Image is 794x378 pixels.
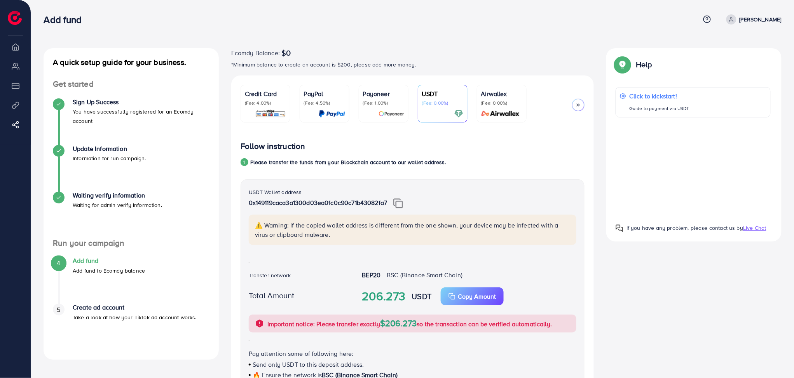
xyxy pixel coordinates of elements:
iframe: Chat [761,343,788,372]
span: 4 [57,259,60,268]
h4: Update Information [73,145,146,152]
p: *Minimum balance to create an account is $200, please add more money. [231,60,594,69]
p: Important notice: Please transfer exactly so the transaction can be verified automatically. [267,318,552,329]
span: Live Chat [743,224,766,232]
span: $206.273 [380,317,417,329]
p: Payoneer [363,89,404,98]
p: Click to kickstart! [629,91,689,101]
img: card [255,109,286,118]
p: Credit Card [245,89,286,98]
span: 5 [57,305,60,314]
p: Waiting for admin verify information. [73,200,162,210]
img: Popup guide [616,58,630,72]
span: $0 [281,48,291,58]
li: Waiting verify information [44,192,219,238]
li: Create ad account [44,304,219,350]
p: Pay attention some of following here: [249,349,577,358]
img: card [319,109,345,118]
img: logo [8,11,22,25]
img: Popup guide [616,224,623,232]
p: Information for run campaign. [73,154,146,163]
p: You have successfully registered for an Ecomdy account [73,107,209,126]
p: Airwallex [481,89,522,98]
p: Copy Amount [458,292,496,301]
p: (Fee: 0.00%) [481,100,522,106]
label: Transfer network [249,271,291,279]
button: Copy Amount [441,287,504,305]
h4: Waiting verify information [73,192,162,199]
h4: A quick setup guide for your business. [44,58,219,67]
p: Add fund to Ecomdy balance [73,266,145,275]
p: (Fee: 4.00%) [245,100,286,106]
p: 0x149119caca3a1300d03ea0fc0c90c71b43082fa7 [249,198,577,208]
img: img [393,198,403,208]
strong: BEP20 [362,271,381,279]
p: ⚠️ Warning: If the copied wallet address is different from the one shown, your device may be infe... [255,220,572,239]
p: [PERSON_NAME] [740,15,782,24]
li: Sign Up Success [44,98,219,145]
h4: Sign Up Success [73,98,209,106]
h4: Create ad account [73,304,197,311]
img: card [479,109,522,118]
span: If you have any problem, please contact us by [626,224,743,232]
p: Guide to payment via USDT [629,104,689,113]
p: Take a look at how your TikTok ad account works. [73,313,197,322]
p: (Fee: 0.00%) [422,100,463,106]
p: Please transfer the funds from your Blockchain account to our wallet address. [250,157,446,167]
p: (Fee: 1.00%) [363,100,404,106]
div: 1 [241,158,248,166]
img: alert [255,319,264,328]
strong: 206.273 [362,288,406,305]
p: Send only USDT to this deposit address. [249,360,577,369]
p: USDT [422,89,463,98]
p: PayPal [304,89,345,98]
p: Help [636,60,652,69]
li: Add fund [44,257,219,304]
p: (Fee: 4.50%) [304,100,345,106]
span: Ecomdy Balance: [231,48,280,58]
strong: USDT [412,290,432,302]
h4: Add fund [73,257,145,264]
h4: Follow instruction [241,142,305,151]
img: card [454,109,463,118]
label: Total Amount [249,290,295,301]
span: BSC (Binance Smart Chain) [387,271,462,279]
h4: Run your campaign [44,238,219,248]
li: Update Information [44,145,219,192]
h4: Get started [44,79,219,89]
label: USDT Wallet address [249,188,302,196]
img: card [379,109,404,118]
h3: Add fund [44,14,88,25]
a: [PERSON_NAME] [723,14,782,24]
